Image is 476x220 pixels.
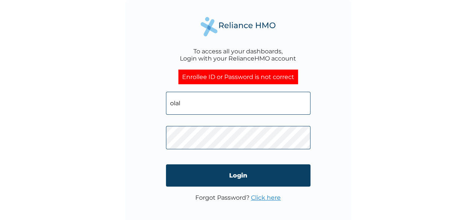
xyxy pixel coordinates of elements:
[251,194,281,201] a: Click here
[178,70,298,84] div: Enrollee ID or Password is not correct
[166,92,310,115] input: Email address or HMO ID
[166,164,310,187] input: Login
[180,48,296,62] div: To access all your dashboards, Login with your RelianceHMO account
[195,194,281,201] p: Forgot Password?
[201,17,276,36] img: Reliance Health's Logo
